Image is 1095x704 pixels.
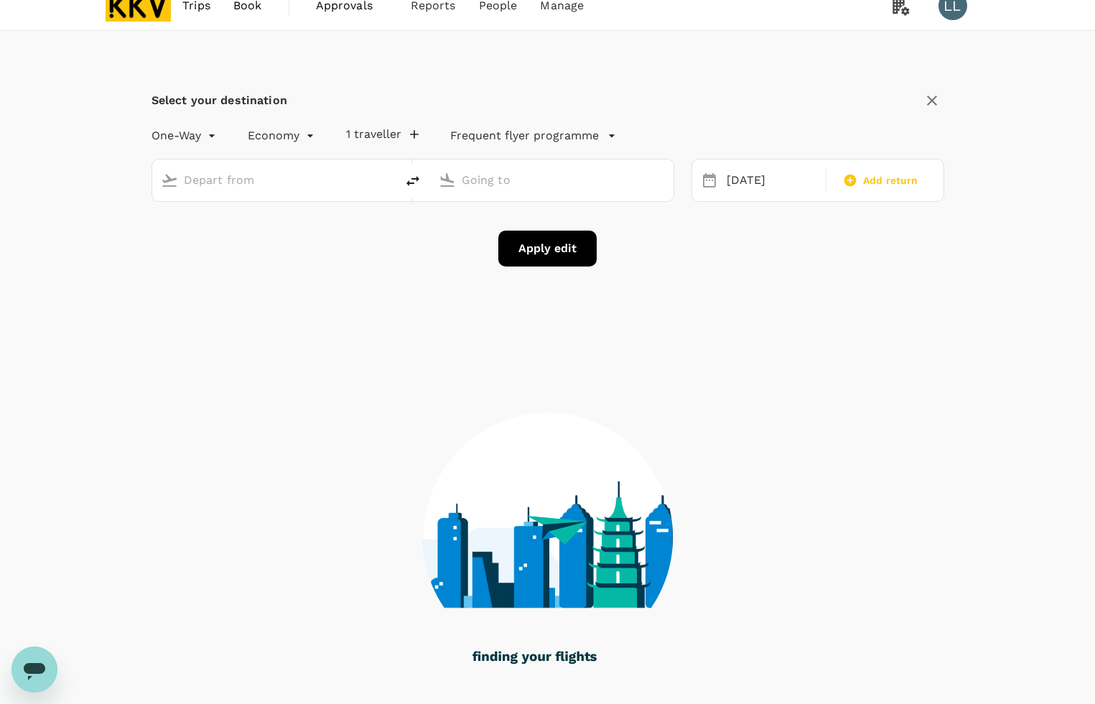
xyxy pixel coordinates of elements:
[184,169,365,191] input: Depart from
[498,231,597,267] button: Apply edit
[396,164,430,198] button: delete
[663,178,666,181] button: Open
[721,167,824,195] div: [DATE]
[863,173,918,187] span: Add return
[462,169,643,191] input: Going to
[450,127,616,144] button: Frequent flyer programme
[152,91,287,111] div: Select your destination
[450,127,599,144] p: Frequent flyer programme
[248,124,317,147] div: Economy
[11,647,57,693] iframe: Button to launch messaging window
[472,652,597,664] g: finding your flights
[152,124,219,147] div: One-Way
[346,127,419,142] button: 1 traveller
[386,178,388,181] button: Open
